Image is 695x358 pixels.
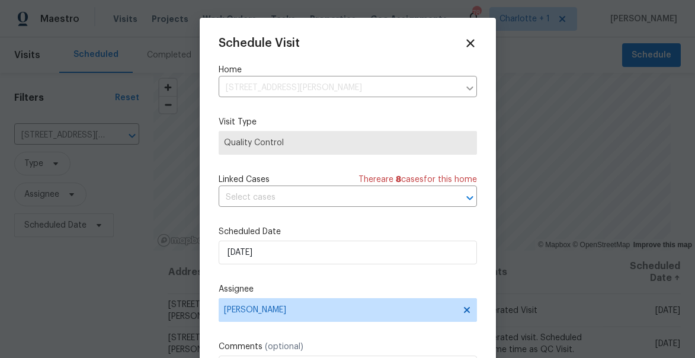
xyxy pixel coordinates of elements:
[219,174,270,186] span: Linked Cases
[219,116,477,128] label: Visit Type
[219,79,459,97] input: Enter in an address
[462,190,478,206] button: Open
[219,341,477,353] label: Comments
[219,241,477,264] input: M/D/YYYY
[219,64,477,76] label: Home
[224,305,456,315] span: [PERSON_NAME]
[219,226,477,238] label: Scheduled Date
[464,37,477,50] span: Close
[219,37,300,49] span: Schedule Visit
[265,343,303,351] span: (optional)
[219,283,477,295] label: Assignee
[358,174,477,186] span: There are case s for this home
[396,175,401,184] span: 8
[224,137,472,149] span: Quality Control
[219,188,444,207] input: Select cases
